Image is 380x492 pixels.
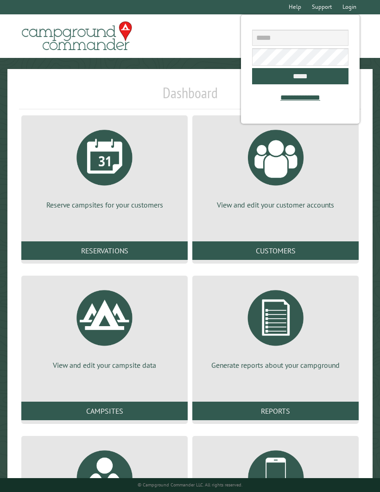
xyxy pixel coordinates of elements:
a: Customers [192,241,359,260]
a: Generate reports about your campground [203,283,348,370]
a: View and edit your customer accounts [203,123,348,210]
a: View and edit your campsite data [32,283,177,370]
a: Reports [192,402,359,420]
p: View and edit your customer accounts [203,200,348,210]
a: Campsites [21,402,188,420]
a: Reserve campsites for your customers [32,123,177,210]
small: © Campground Commander LLC. All rights reserved. [138,482,242,488]
img: Campground Commander [19,18,135,54]
p: Reserve campsites for your customers [32,200,177,210]
p: Generate reports about your campground [203,360,348,370]
p: View and edit your campsite data [32,360,177,370]
a: Reservations [21,241,188,260]
h1: Dashboard [19,84,361,109]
